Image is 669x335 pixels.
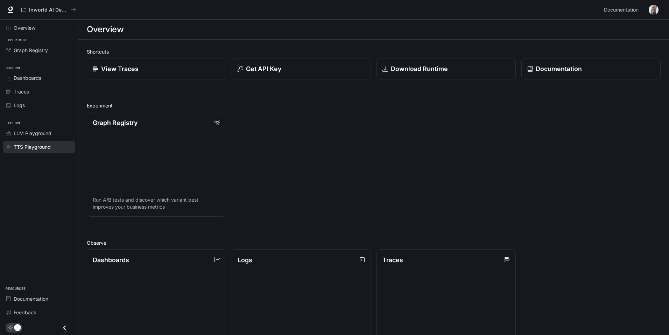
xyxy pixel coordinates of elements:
[3,127,75,139] a: LLM Playground
[57,321,72,335] button: Close drawer
[18,3,79,17] button: All workspaces
[238,255,252,265] p: Logs
[3,141,75,153] a: TTS Playground
[3,22,75,34] a: Overview
[3,72,75,84] a: Dashboards
[14,323,21,331] span: Dark mode toggle
[3,306,75,319] a: Feedback
[87,102,661,109] h2: Experiment
[604,6,639,14] span: Documentation
[14,295,48,302] span: Documentation
[87,58,226,79] a: View Traces
[382,255,403,265] p: Traces
[14,143,51,151] span: TTS Playground
[87,239,661,246] h2: Observe
[93,196,220,210] p: Run A/B tests and discover which variant best improves your business metrics
[14,74,41,82] span: Dashboards
[647,3,661,17] button: User avatar
[3,99,75,111] a: Logs
[14,130,51,137] span: LLM Playground
[87,22,124,36] h1: Overview
[246,64,281,74] p: Get API Key
[29,7,68,13] p: Inworld AI Demos
[649,5,659,15] img: User avatar
[536,64,582,74] p: Documentation
[391,64,448,74] p: Download Runtime
[14,24,35,32] span: Overview
[93,118,138,127] p: Graph Registry
[93,255,129,265] p: Dashboards
[14,88,29,95] span: Traces
[376,58,516,79] a: Download Runtime
[101,64,139,74] p: View Traces
[3,85,75,98] a: Traces
[14,102,25,109] span: Logs
[601,3,644,17] a: Documentation
[3,293,75,305] a: Documentation
[87,48,661,55] h2: Shortcuts
[521,58,661,79] a: Documentation
[232,58,371,79] button: Get API Key
[87,112,226,217] a: Graph RegistryRun A/B tests and discover which variant best improves your business metrics
[14,309,36,316] span: Feedback
[14,47,48,54] span: Graph Registry
[3,44,75,56] a: Graph Registry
